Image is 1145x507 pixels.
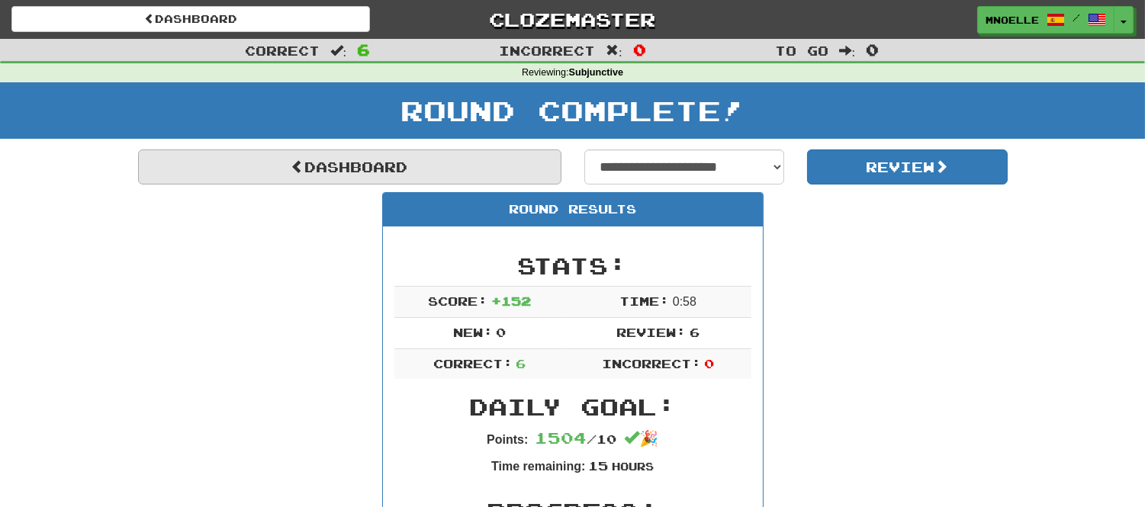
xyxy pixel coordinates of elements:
strong: Points: [487,433,528,446]
span: 0 [866,40,879,59]
span: Time: [619,294,669,308]
span: Review: [616,325,686,339]
span: Score: [428,294,487,308]
span: + 152 [491,294,531,308]
a: Dashboard [11,6,370,32]
span: Correct [245,43,320,58]
span: : [330,44,347,57]
strong: Time remaining: [491,460,585,473]
strong: Subjunctive [569,67,623,78]
span: 6 [357,40,370,59]
span: / 10 [535,432,616,446]
a: Dashboard [138,149,561,185]
button: Review [807,149,1008,185]
span: 6 [690,325,700,339]
span: 0 [704,356,714,371]
a: Clozemaster [393,6,751,33]
a: mnoelle / [977,6,1114,34]
span: : [606,44,622,57]
span: New: [453,325,493,339]
span: 0 [633,40,646,59]
h2: Daily Goal: [394,394,751,419]
span: 6 [516,356,526,371]
span: 0 [496,325,506,339]
span: 🎉 [624,430,658,447]
span: / [1073,12,1080,23]
small: Hours [612,460,654,473]
h2: Stats: [394,253,751,278]
span: Correct: [433,356,513,371]
span: mnoelle [986,13,1039,27]
h1: Round Complete! [5,95,1140,126]
span: : [839,44,856,57]
span: To go [775,43,828,58]
span: Incorrect: [602,356,701,371]
span: 1504 [535,428,587,447]
span: Incorrect [499,43,595,58]
div: Round Results [383,193,763,226]
span: 15 [588,458,608,473]
span: 0 : 58 [673,295,696,308]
